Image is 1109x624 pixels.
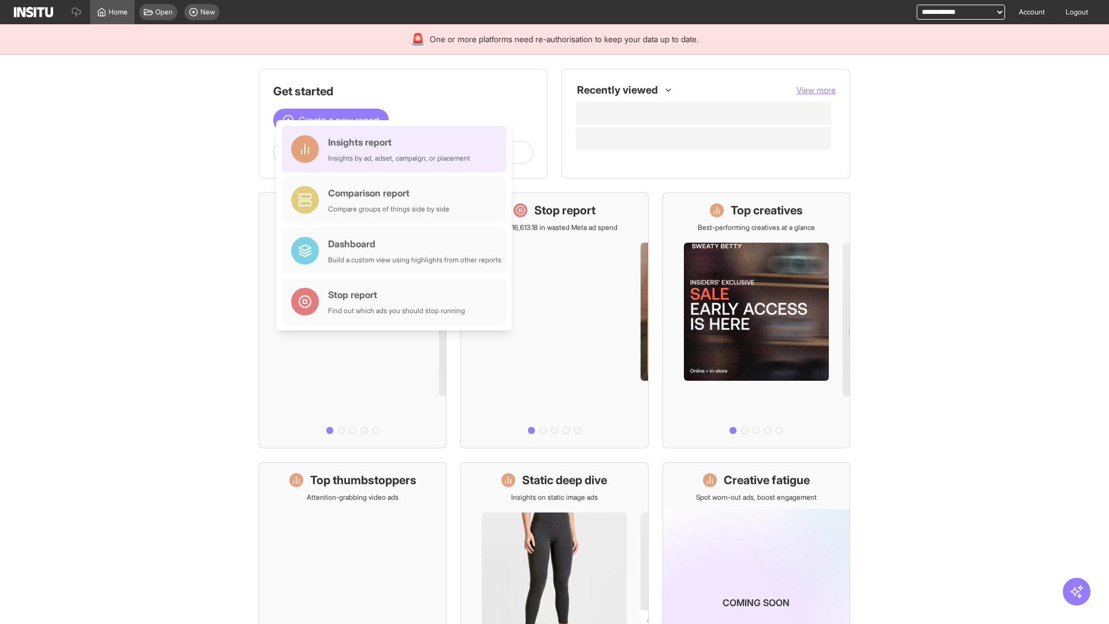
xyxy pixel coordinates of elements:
div: Find out which ads you should stop running [328,306,465,315]
div: Compare groups of things side by side [328,205,449,214]
div: Stop report [328,288,465,302]
span: New [200,8,215,17]
div: 🚨 [411,31,425,47]
div: Build a custom view using highlights from other reports [328,255,501,265]
h1: Top creatives [731,202,803,218]
span: Create a new report [299,113,379,127]
div: Dashboard [328,237,501,251]
button: View more [797,84,836,96]
button: Create a new report [273,109,389,132]
a: Top creativesBest-performing creatives at a glance [663,192,850,448]
span: One or more platforms need re-authorisation to keep your data up to date. [430,34,698,45]
span: Home [109,8,128,17]
h1: Stop report [534,202,596,218]
span: Open [155,8,173,17]
p: Save £16,613.18 in wasted Meta ad spend [491,223,617,232]
p: Insights on static image ads [511,493,598,502]
h1: Top thumbstoppers [310,472,416,488]
h1: Get started [273,83,533,99]
div: Comparison report [328,186,449,200]
img: Logo [14,7,53,17]
p: Attention-grabbing video ads [307,493,399,502]
div: Insights by ad, adset, campaign, or placement [328,154,470,163]
div: Insights report [328,135,470,149]
h1: Static deep dive [522,472,607,488]
span: View more [797,85,836,95]
p: Best-performing creatives at a glance [698,223,815,232]
a: What's live nowSee all active ads instantly [259,192,446,448]
a: Stop reportSave £16,613.18 in wasted Meta ad spend [460,192,648,448]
